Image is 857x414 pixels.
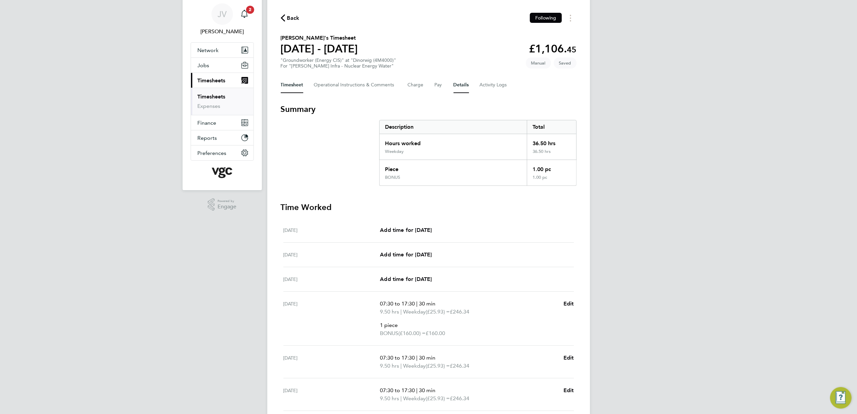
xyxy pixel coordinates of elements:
img: vgcgroup-logo-retina.png [212,167,232,178]
span: | [400,395,402,402]
span: £246.34 [450,363,469,369]
button: Operational Instructions & Comments [314,77,397,93]
div: [DATE] [283,386,380,403]
button: Finance [191,115,254,130]
a: Add time for [DATE] [380,251,432,259]
span: Following [535,15,556,21]
h3: Summary [281,104,577,115]
span: 45 [567,45,577,54]
a: Edit [563,386,574,395]
span: This timesheet is Saved. [554,57,577,69]
span: JV [218,10,227,18]
span: Weekday [403,308,426,316]
button: Reports [191,130,254,145]
div: 36.50 hrs [527,134,576,149]
a: Expenses [198,103,221,109]
div: Total [527,120,576,134]
a: Add time for [DATE] [380,275,432,283]
a: Add time for [DATE] [380,226,432,234]
span: Powered by [218,198,236,204]
div: Hours worked [380,134,527,149]
a: Timesheets [198,93,226,100]
button: Engage Resource Center [830,387,852,409]
span: (£25.93) = [426,395,450,402]
span: 30 min [419,355,435,361]
div: "Groundworker (Energy CIS)" at "Dinorwig (4M4000)" [281,57,396,69]
div: Summary [379,120,577,186]
span: 9.50 hrs [380,363,399,369]
div: [DATE] [283,300,380,337]
span: This timesheet was manually created. [526,57,551,69]
div: [DATE] [283,275,380,283]
span: | [416,387,418,394]
button: Preferences [191,146,254,160]
div: [DATE] [283,251,380,259]
a: Go to home page [191,167,254,178]
div: Timesheets [191,88,254,115]
div: Description [380,120,527,134]
div: [DATE] [283,354,380,370]
a: Edit [563,354,574,362]
span: | [400,308,402,315]
div: 36.50 hrs [527,149,576,160]
h3: Time Worked [281,202,577,213]
span: (£25.93) = [426,363,450,369]
span: Weekday [403,362,426,370]
button: Timesheet [281,77,303,93]
span: 9.50 hrs [380,395,399,402]
span: £246.34 [450,395,469,402]
a: Edit [563,300,574,308]
span: Edit [563,300,574,307]
p: 1 piece [380,321,558,329]
div: BONUS [385,175,400,180]
div: Piece [380,160,527,175]
span: Edit [563,387,574,394]
span: Engage [218,204,236,210]
span: (£25.93) = [426,308,450,315]
h2: [PERSON_NAME]'s Timesheet [281,34,358,42]
a: JV[PERSON_NAME] [191,3,254,36]
button: Details [454,77,469,93]
span: Add time for [DATE] [380,276,432,282]
div: [DATE] [283,226,380,234]
div: 1.00 pc [527,160,576,175]
button: Charge [408,77,424,93]
h1: [DATE] - [DATE] [281,42,358,55]
span: | [416,300,418,307]
span: 9.50 hrs [380,308,399,315]
span: £246.34 [450,308,469,315]
a: 2 [238,3,251,25]
button: Timesheets Menu [564,13,577,23]
span: Back [287,14,300,22]
span: | [400,363,402,369]
span: 30 min [419,300,435,307]
span: Finance [198,120,217,126]
span: Timesheets [198,77,226,84]
div: For "[PERSON_NAME] Infra - Nuclear Energy Water" [281,63,396,69]
span: Add time for [DATE] [380,227,432,233]
span: Reports [198,135,217,141]
span: Network [198,47,219,53]
span: Jana Venizelou [191,28,254,36]
span: BONUS [380,329,398,337]
span: 07:30 to 17:30 [380,355,415,361]
span: £160.00 [426,330,445,336]
div: Weekday [385,149,404,154]
span: Jobs [198,62,209,69]
span: 07:30 to 17:30 [380,300,415,307]
button: Following [530,13,561,23]
span: Preferences [198,150,227,156]
button: Back [281,14,300,22]
button: Timesheets [191,73,254,88]
span: | [416,355,418,361]
app-decimal: £1,106. [529,42,577,55]
span: 07:30 to 17:30 [380,387,415,394]
a: Powered byEngage [208,198,236,211]
span: Add time for [DATE] [380,251,432,258]
span: Edit [563,355,574,361]
button: Jobs [191,58,254,73]
span: Weekday [403,395,426,403]
span: 30 min [419,387,435,394]
button: Activity Logs [480,77,508,93]
span: (£160.00) = [398,330,426,336]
